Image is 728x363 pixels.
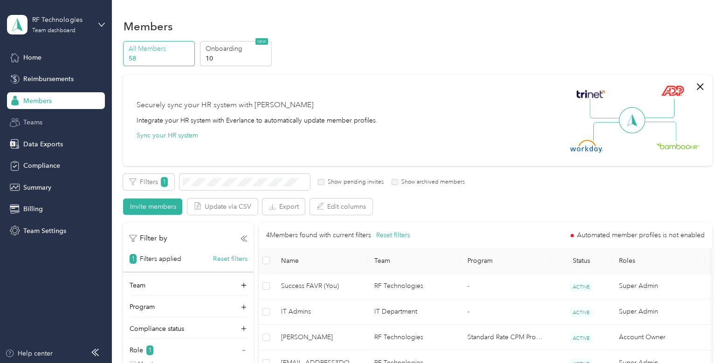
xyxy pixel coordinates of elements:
[460,274,551,299] td: -
[274,299,367,325] td: IT Admins
[376,230,410,240] button: Reset filters
[262,199,305,215] button: Export
[23,161,60,171] span: Compliance
[281,307,359,317] span: IT Admins
[130,345,143,355] p: Role
[460,325,551,350] td: Standard Rate CPM Program
[661,85,684,96] img: ADP
[266,230,371,240] p: 4 Members found with current filters
[460,299,551,325] td: -
[23,204,43,214] span: Billing
[310,199,372,215] button: Edit columns
[23,117,42,127] span: Teams
[129,44,192,54] p: All Members
[644,122,676,142] img: Line Right Down
[611,248,705,274] th: Roles
[676,311,728,363] iframe: Everlance-gr Chat Button Frame
[570,140,603,153] img: Workday
[32,15,90,25] div: RF Technologies
[213,254,247,264] button: Reset filters
[136,100,313,111] div: Securely sync your HR system with [PERSON_NAME]
[187,199,258,215] button: Update via CSV
[570,282,593,292] span: ACTIVE
[367,248,460,274] th: Team
[123,174,174,190] button: Filters1
[577,232,705,239] span: Automated member profiles is not enabled
[281,332,359,342] span: [PERSON_NAME]
[367,274,460,299] td: RF Technologies
[23,74,74,84] span: Reimbursements
[281,257,359,265] span: Name
[130,233,167,244] p: Filter by
[130,324,184,334] p: Compliance status
[136,130,198,140] button: Sync your HR system
[136,116,377,125] div: Integrate your HR system with Everlance to automatically update member profiles.
[130,281,145,290] p: Team
[611,274,705,299] td: Super Admin
[656,143,699,149] img: BambooHR
[593,122,625,141] img: Line Left Down
[611,299,705,325] td: Super Admin
[324,178,383,186] label: Show pending invites
[123,199,182,215] button: Invite members
[642,99,674,118] img: Line Right Up
[367,325,460,350] td: RF Technologies
[23,226,66,236] span: Team Settings
[570,333,593,343] span: ACTIVE
[460,248,551,274] th: Program
[130,254,137,264] span: 1
[130,302,155,312] p: Program
[123,21,172,31] h1: Members
[255,38,268,45] span: NEW
[574,88,607,101] img: Trinet
[205,54,268,63] p: 10
[161,177,168,187] span: 1
[23,139,63,149] span: Data Exports
[205,44,268,54] p: Onboarding
[281,281,359,291] span: Success FAVR (You)
[23,53,41,62] span: Home
[398,178,465,186] label: Show archived members
[274,248,367,274] th: Name
[5,349,53,358] button: Help center
[611,325,705,350] td: Account Owner
[274,325,367,350] td: Danae Schuster
[23,183,51,192] span: Summary
[570,308,593,317] span: ACTIVE
[367,299,460,325] td: IT Department
[129,54,192,63] p: 58
[23,96,52,106] span: Members
[146,345,153,355] span: 1
[140,254,181,264] p: Filters applied
[274,274,367,299] td: Success FAVR (You)
[32,28,75,34] div: Team dashboard
[551,248,611,274] th: Status
[590,99,622,119] img: Line Left Up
